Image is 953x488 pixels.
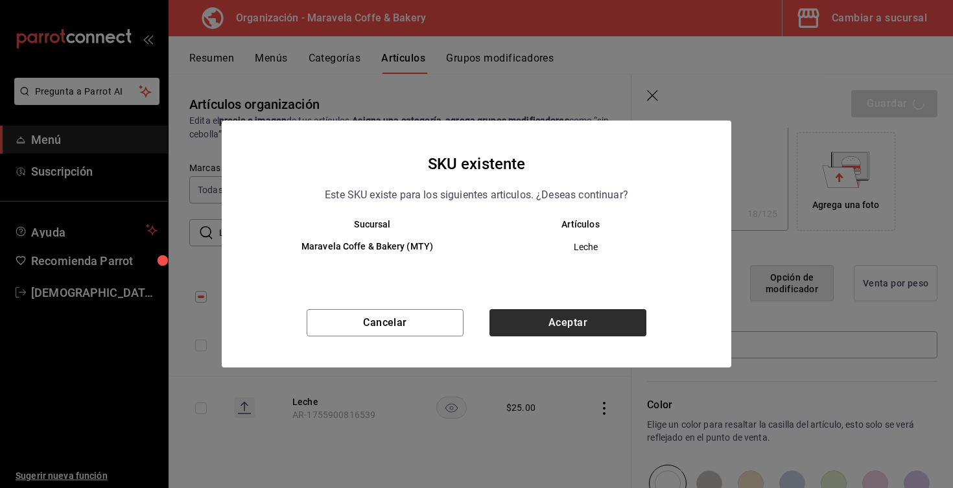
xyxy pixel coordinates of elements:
[307,309,464,336] button: Cancelar
[325,187,628,203] p: Este SKU existe para los siguientes articulos. ¿Deseas continuar?
[489,309,646,336] button: Aceptar
[268,240,466,254] h6: Maravela Coffe & Bakery (MTY)
[476,219,705,229] th: Artículos
[248,219,476,229] th: Sucursal
[428,152,526,176] h4: SKU existente
[488,240,684,253] span: Leche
